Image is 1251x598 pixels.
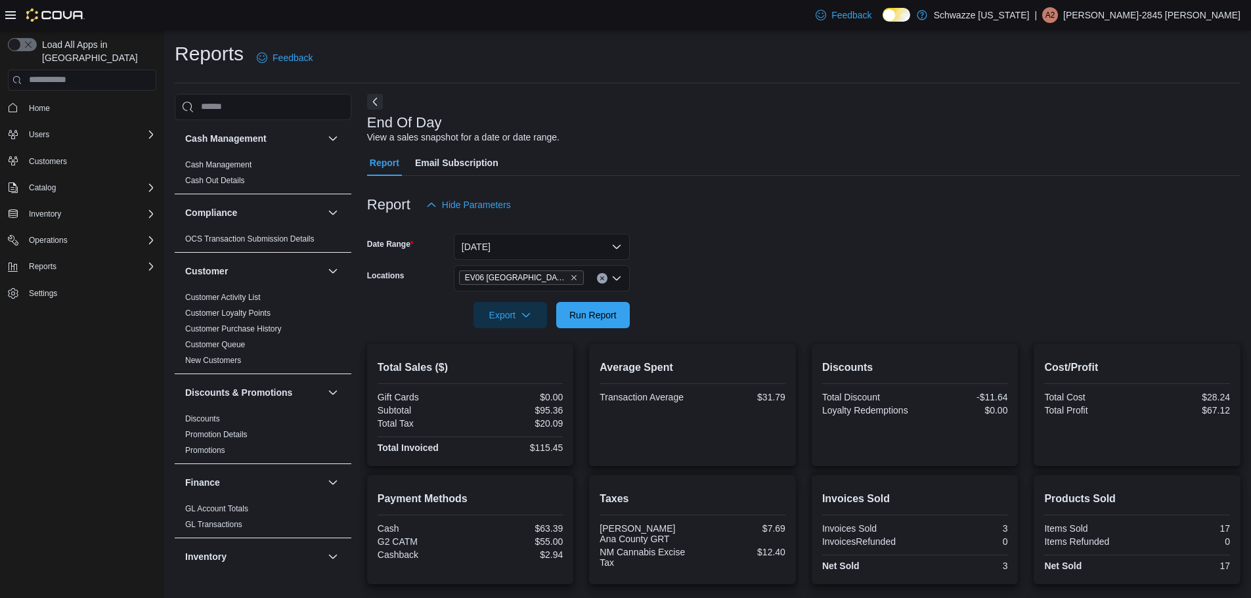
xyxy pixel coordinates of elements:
div: Total Discount [822,392,912,402]
a: GL Account Totals [185,504,248,513]
span: Inventory [24,206,156,222]
h3: End Of Day [367,115,442,131]
button: Discounts & Promotions [185,386,322,399]
button: Inventory [325,549,341,565]
label: Date Range [367,239,414,249]
strong: Total Invoiced [378,442,439,453]
a: Customers [24,154,72,169]
h2: Payment Methods [378,491,563,507]
span: Reports [24,259,156,274]
div: 0 [917,536,1007,547]
div: $2.94 [473,549,563,560]
div: Total Profit [1044,405,1134,416]
div: $67.12 [1140,405,1230,416]
a: Home [24,100,55,116]
div: Invoices Sold [822,523,912,534]
h3: Customer [185,265,228,278]
div: $63.39 [473,523,563,534]
img: Cova [26,9,85,22]
div: Discounts & Promotions [175,411,351,463]
a: Feedback [252,45,318,71]
h2: Average Spent [600,360,785,375]
span: Catalog [29,182,56,193]
h2: Cost/Profit [1044,360,1230,375]
button: Inventory [24,206,66,222]
span: A2 [1045,7,1055,23]
h2: Products Sold [1044,491,1230,507]
div: Items Refunded [1044,536,1134,547]
h2: Invoices Sold [822,491,1008,507]
a: Promotions [185,446,225,455]
span: Export [481,302,539,328]
input: Dark Mode [883,8,910,22]
label: Locations [367,270,405,281]
button: Catalog [3,179,162,197]
button: Open list of options [611,273,622,284]
a: Feedback [810,2,877,28]
h3: Report [367,197,410,213]
div: $95.36 [473,405,563,416]
div: $28.24 [1140,392,1230,402]
a: Discounts [185,414,220,423]
nav: Complex example [8,93,156,337]
div: $12.40 [695,547,785,557]
button: Inventory [185,550,322,563]
a: Customer Purchase History [185,324,282,333]
span: Report [370,150,399,176]
span: Inventory [29,209,61,219]
span: Users [29,129,49,140]
span: EV06 Las Cruces East [459,270,584,285]
div: Transaction Average [600,392,690,402]
button: Users [3,125,162,144]
button: Customer [185,265,322,278]
div: Subtotal [378,405,468,416]
button: Customers [3,152,162,171]
a: New Customers [185,356,241,365]
div: -$11.64 [917,392,1007,402]
span: Users [24,127,156,142]
button: Reports [24,259,62,274]
h2: Total Sales ($) [378,360,563,375]
h2: Taxes [600,491,785,507]
button: Next [367,94,383,110]
div: Items Sold [1044,523,1134,534]
h3: Discounts & Promotions [185,386,292,399]
span: EV06 [GEOGRAPHIC_DATA] [465,271,567,284]
button: Compliance [185,206,322,219]
a: Customer Loyalty Points [185,309,271,318]
div: NM Cannabis Excise Tax [600,547,690,568]
div: $0.00 [473,392,563,402]
div: View a sales snapshot for a date or date range. [367,131,560,144]
button: Catalog [24,180,61,196]
span: Home [29,103,50,114]
a: OCS Transaction Submission Details [185,234,315,244]
span: Customer Queue [185,339,245,350]
span: Email Subscription [415,150,498,176]
span: Customers [24,153,156,169]
button: Home [3,98,162,117]
button: Discounts & Promotions [325,385,341,400]
div: Total Tax [378,418,468,429]
button: Hide Parameters [421,192,516,218]
div: [PERSON_NAME] Ana County GRT [600,523,690,544]
button: Export [473,302,547,328]
div: Cash [378,523,468,534]
span: Customers [29,156,67,167]
span: Load All Apps in [GEOGRAPHIC_DATA] [37,38,156,64]
h3: Compliance [185,206,237,219]
p: [PERSON_NAME]-2845 [PERSON_NAME] [1063,7,1240,23]
div: Customer [175,289,351,374]
p: | [1034,7,1037,23]
span: Feedback [831,9,871,22]
h2: Discounts [822,360,1008,375]
div: $115.45 [473,442,563,453]
div: Loyalty Redemptions [822,405,912,416]
div: Cash Management [175,157,351,194]
a: Cash Out Details [185,176,245,185]
button: Operations [3,231,162,249]
button: Cash Management [185,132,322,145]
h3: Inventory [185,550,227,563]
